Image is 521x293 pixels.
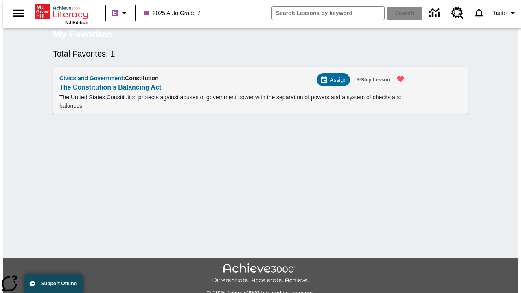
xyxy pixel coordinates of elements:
[493,9,507,17] span: Tauto
[392,70,409,88] button: Remove from Favorites
[212,263,309,284] img: Achieve3000 Differentiate Accelerate Achieve
[353,73,393,87] button: 5-Step Lesson
[447,2,468,24] a: Resource Center, Will open in new tab
[317,73,350,86] div: Assign Choose Dates
[468,2,490,24] a: Notifications
[59,75,123,81] span: Civics and Government
[357,76,390,84] span: 5-Step Lesson
[144,9,201,17] span: 2025 Auto Grade 7
[59,82,161,93] a: The Constitution's Balancing Act
[53,28,113,41] h5: My Favorites
[272,7,384,20] input: search field
[35,3,88,25] div: Home
[65,20,88,25] span: NJ Edition
[41,281,77,286] span: Support Offline
[424,2,447,24] a: Data Center
[53,47,468,60] h6: Total Favorites: 1
[123,75,158,81] span: : Constitution
[24,274,83,293] button: Support Offline
[490,6,521,20] button: Profile/Settings
[108,6,132,20] button: Boost Class color is purple. Change class color
[59,93,409,110] p: The United States Constitution protects against abuses of government power with the separation of...
[330,76,347,84] span: Assign
[35,4,88,20] a: Home
[113,8,117,18] span: B
[7,1,31,25] button: Open side menu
